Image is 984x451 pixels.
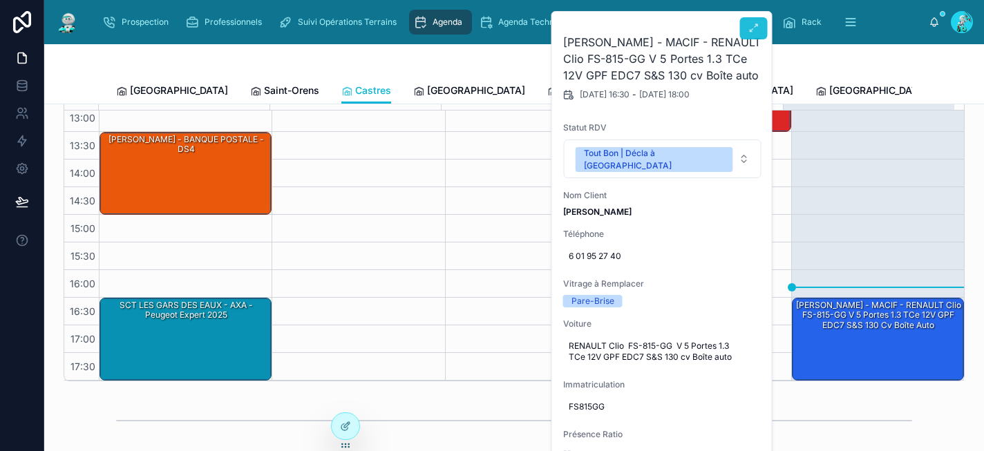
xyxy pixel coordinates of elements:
span: Vitrage à Remplacer [563,278,762,289]
div: [PERSON_NAME] - MACIF - RENAULT Clio FS-815-GG V 5 Portes 1.3 TCe 12V GPF EDC7 S&S 130 cv Boîte auto [793,298,963,380]
div: Tout Bon | Décla à [GEOGRAPHIC_DATA] [584,147,725,172]
span: Téléphone [563,229,762,240]
span: Agenda [433,17,462,28]
span: 13:00 [66,112,99,124]
div: [PERSON_NAME] - MACIF - RENAULT Clio FS-815-GG V 5 Portes 1.3 TCe 12V GPF EDC7 S&S 130 cv Boîte auto [795,299,963,332]
span: Nom Client [563,190,762,201]
span: Prospection [122,17,169,28]
span: Saint-Orens [264,84,319,97]
span: Agenda Technicien [498,17,573,28]
a: [GEOGRAPHIC_DATA] [815,78,927,106]
span: [GEOGRAPHIC_DATA] [829,84,927,97]
span: [GEOGRAPHIC_DATA] [427,84,525,97]
a: Prospection [98,10,178,35]
span: Présence Ratio [563,429,762,440]
a: [GEOGRAPHIC_DATA] [413,78,525,106]
span: 16:30 [66,305,99,317]
a: Agenda [409,10,472,35]
span: 15:30 [67,250,99,262]
span: 15:00 [67,222,99,234]
span: 13:30 [66,140,99,151]
div: [PERSON_NAME] - BANQUE POSTALE - DS4 [100,133,271,214]
span: 16:00 [66,278,99,289]
a: [GEOGRAPHIC_DATA] [116,78,228,106]
span: RENAULT Clio FS-815-GG V 5 Portes 1.3 TCe 12V GPF EDC7 S&S 130 cv Boîte auto [569,340,757,363]
span: 6 01 95 27 40 [569,251,757,262]
span: FS815GG [569,401,757,412]
span: Rack [802,17,822,28]
span: Professionnels [205,17,262,28]
a: Suivi Opérations Terrains [274,10,406,35]
div: Pare-Brise [571,295,614,307]
span: Voiture [563,318,762,329]
strong: [PERSON_NAME] [563,207,632,217]
a: Rack [778,10,831,35]
span: [DATE] 18:00 [639,89,690,100]
a: RDV Annulés [692,10,775,35]
span: Statut RDV [563,122,762,133]
span: Suivi Opérations Terrains [298,17,397,28]
span: [DATE] 16:30 [580,89,630,100]
span: 14:30 [66,195,99,207]
img: App logo [55,11,80,33]
span: 17:30 [67,361,99,372]
div: [PERSON_NAME] - BANQUE POSTALE - DS4 [102,133,270,156]
a: Agenda Technicien [475,10,583,35]
span: Castres [355,84,391,97]
div: SCT LES GARS DES EAUX - AXA - Peugeot Expert 2025 [100,298,271,380]
button: Select Button [564,140,761,178]
a: Confirmation RDV [585,10,689,35]
div: scrollable content [91,7,929,37]
span: 17:00 [67,333,99,345]
a: Castres [341,78,391,104]
span: - [632,89,636,100]
span: 14:00 [66,167,99,179]
span: Immatriculation [563,379,762,390]
div: SCT LES GARS DES EAUX - AXA - Peugeot Expert 2025 [102,299,270,322]
h2: [PERSON_NAME] - MACIF - RENAULT Clio FS-815-GG V 5 Portes 1.3 TCe 12V GPF EDC7 S&S 130 cv Boîte auto [563,34,762,84]
a: Professionnels [181,10,272,35]
span: [GEOGRAPHIC_DATA] [130,84,228,97]
a: Saint-Orens [250,78,319,106]
a: [GEOGRAPHIC_DATA] [547,78,659,106]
